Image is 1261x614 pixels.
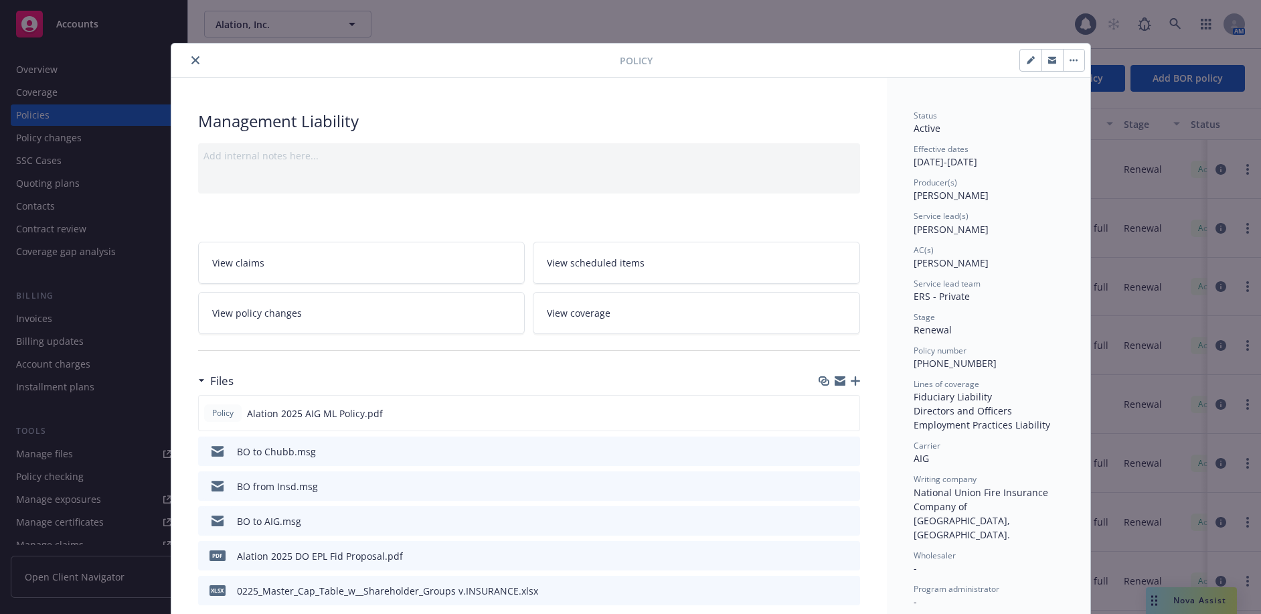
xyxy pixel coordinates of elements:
[843,514,855,528] button: preview file
[914,595,917,608] span: -
[914,550,956,561] span: Wholesaler
[914,583,999,595] span: Program administrator
[914,177,957,188] span: Producer(s)
[547,306,610,320] span: View coverage
[914,323,952,336] span: Renewal
[914,143,969,155] span: Effective dates
[914,311,935,323] span: Stage
[209,550,226,560] span: pdf
[914,473,977,485] span: Writing company
[247,406,383,420] span: Alation 2025 AIG ML Policy.pdf
[914,143,1064,169] div: [DATE] - [DATE]
[212,306,302,320] span: View policy changes
[914,390,1064,404] div: Fiduciary Liability
[237,549,403,563] div: Alation 2025 DO EPL Fid Proposal.pdf
[212,256,264,270] span: View claims
[821,549,832,563] button: download file
[914,122,940,135] span: Active
[914,404,1064,418] div: Directors and Officers
[843,584,855,598] button: preview file
[914,486,1051,541] span: National Union Fire Insurance Company of [GEOGRAPHIC_DATA], [GEOGRAPHIC_DATA].
[914,290,970,303] span: ERS - Private
[821,406,831,420] button: download file
[210,372,234,390] h3: Files
[821,479,832,493] button: download file
[914,357,997,370] span: [PHONE_NUMBER]
[842,406,854,420] button: preview file
[533,242,860,284] a: View scheduled items
[547,256,645,270] span: View scheduled items
[209,585,226,595] span: xlsx
[843,549,855,563] button: preview file
[198,242,525,284] a: View claims
[914,256,989,269] span: [PERSON_NAME]
[821,584,832,598] button: download file
[620,54,653,68] span: Policy
[821,514,832,528] button: download file
[914,244,934,256] span: AC(s)
[914,189,989,202] span: [PERSON_NAME]
[237,445,316,459] div: BO to Chubb.msg
[914,440,940,451] span: Carrier
[209,407,236,419] span: Policy
[237,584,538,598] div: 0225_Master_Cap_Table_w__Shareholder_Groups v.INSURANCE.xlsx
[198,372,234,390] div: Files
[914,378,979,390] span: Lines of coverage
[187,52,203,68] button: close
[843,479,855,493] button: preview file
[198,110,860,133] div: Management Liability
[914,110,937,121] span: Status
[914,418,1064,432] div: Employment Practices Liability
[237,514,301,528] div: BO to AIG.msg
[533,292,860,334] a: View coverage
[203,149,855,163] div: Add internal notes here...
[821,445,832,459] button: download file
[914,562,917,574] span: -
[914,278,981,289] span: Service lead team
[237,479,318,493] div: BO from Insd.msg
[914,210,969,222] span: Service lead(s)
[198,292,525,334] a: View policy changes
[843,445,855,459] button: preview file
[914,452,929,465] span: AIG
[914,345,966,356] span: Policy number
[914,223,989,236] span: [PERSON_NAME]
